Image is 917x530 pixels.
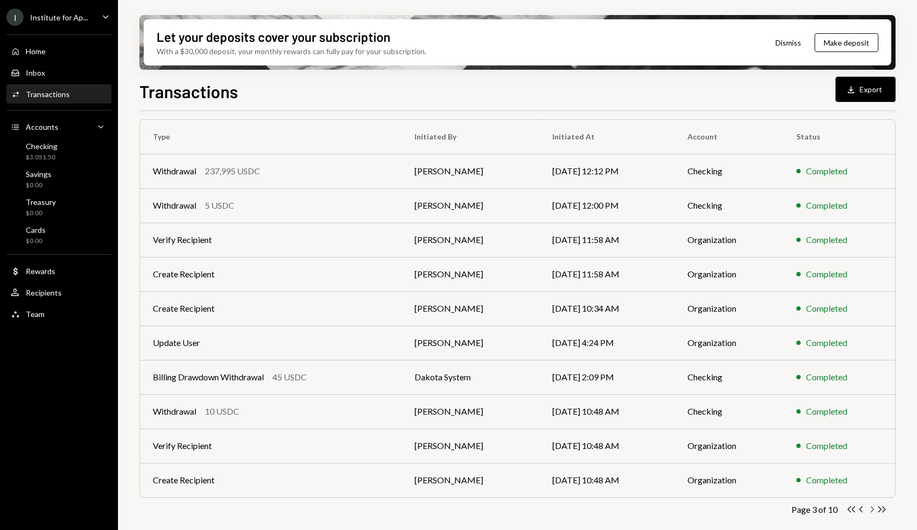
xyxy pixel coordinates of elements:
[762,30,815,55] button: Dismiss
[26,68,45,77] div: Inbox
[806,199,847,212] div: Completed
[402,154,539,188] td: [PERSON_NAME]
[402,429,539,463] td: [PERSON_NAME]
[402,360,539,394] td: Dakota System
[675,120,783,154] th: Account
[205,405,239,418] div: 10 USDC
[140,326,402,360] td: Update User
[675,463,783,497] td: Organization
[205,199,234,212] div: 5 USDC
[402,257,539,291] td: [PERSON_NAME]
[6,304,112,323] a: Team
[806,474,847,487] div: Completed
[539,463,675,497] td: [DATE] 10:48 AM
[153,165,196,178] div: Withdrawal
[539,360,675,394] td: [DATE] 2:09 PM
[402,326,539,360] td: [PERSON_NAME]
[140,463,402,497] td: Create Recipient
[26,237,46,246] div: $0.00
[26,310,45,319] div: Team
[806,336,847,349] div: Completed
[157,28,390,46] div: Let your deposits cover your subscription
[6,283,112,302] a: Recipients
[675,223,783,257] td: Organization
[806,233,847,246] div: Completed
[675,154,783,188] td: Checking
[140,120,402,154] th: Type
[6,222,112,248] a: Cards$0.00
[806,302,847,315] div: Completed
[806,268,847,281] div: Completed
[675,257,783,291] td: Organization
[26,170,51,179] div: Savings
[6,9,24,26] div: I
[26,47,46,56] div: Home
[675,394,783,429] td: Checking
[26,122,58,131] div: Accounts
[539,326,675,360] td: [DATE] 4:24 PM
[6,194,112,220] a: Treasury$0.00
[792,504,838,514] div: Page 3 of 10
[815,33,878,52] button: Make deposit
[272,371,307,384] div: 45 USDC
[157,46,426,57] div: With a $30,000 deposit, your monthly rewards can fully pay for your subscription.
[539,291,675,326] td: [DATE] 10:34 AM
[402,463,539,497] td: [PERSON_NAME]
[835,77,896,102] button: Export
[6,63,112,82] a: Inbox
[6,166,112,192] a: Savings$0.00
[402,394,539,429] td: [PERSON_NAME]
[6,261,112,281] a: Rewards
[153,371,264,384] div: Billing Drawdown Withdrawal
[26,197,56,207] div: Treasury
[402,120,539,154] th: Initiated By
[806,371,847,384] div: Completed
[205,165,260,178] div: 237,995 USDC
[402,188,539,223] td: [PERSON_NAME]
[26,267,55,276] div: Rewards
[26,142,57,151] div: Checking
[6,138,112,164] a: Checking$3,051.50
[675,429,783,463] td: Organization
[153,405,196,418] div: Withdrawal
[6,84,112,104] a: Transactions
[539,120,675,154] th: Initiated At
[6,41,112,61] a: Home
[26,209,56,218] div: $0.00
[140,223,402,257] td: Verify Recipient
[539,223,675,257] td: [DATE] 11:58 AM
[139,80,238,102] h1: Transactions
[26,181,51,190] div: $0.00
[140,429,402,463] td: Verify Recipient
[675,326,783,360] td: Organization
[675,188,783,223] td: Checking
[675,360,783,394] td: Checking
[539,154,675,188] td: [DATE] 12:12 PM
[140,291,402,326] td: Create Recipient
[806,439,847,452] div: Completed
[26,288,62,297] div: Recipients
[402,291,539,326] td: [PERSON_NAME]
[402,223,539,257] td: [PERSON_NAME]
[153,199,196,212] div: Withdrawal
[806,405,847,418] div: Completed
[26,153,57,162] div: $3,051.50
[806,165,847,178] div: Completed
[140,257,402,291] td: Create Recipient
[539,429,675,463] td: [DATE] 10:48 AM
[539,394,675,429] td: [DATE] 10:48 AM
[26,225,46,234] div: Cards
[6,117,112,136] a: Accounts
[26,90,70,99] div: Transactions
[675,291,783,326] td: Organization
[30,13,88,22] div: Institute for Ap...
[539,257,675,291] td: [DATE] 11:58 AM
[539,188,675,223] td: [DATE] 12:00 PM
[783,120,895,154] th: Status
